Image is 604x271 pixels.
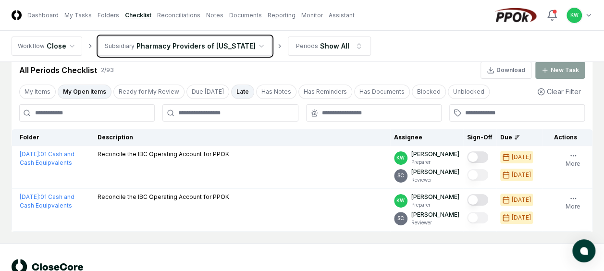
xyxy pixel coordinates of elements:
button: Mark complete [467,194,488,206]
button: Blocked [412,85,446,99]
a: Documents [229,11,262,20]
p: Preparer [411,159,459,166]
span: KW [396,197,405,204]
div: Show All [320,41,349,51]
button: Ready for My Review [113,85,185,99]
img: PPOk logo [493,8,539,23]
a: Reconciliations [157,11,200,20]
button: More [564,150,582,170]
button: My Items [19,85,56,99]
button: More [564,193,582,213]
p: Preparer [411,201,459,209]
p: [PERSON_NAME] [411,168,459,176]
div: All Periods Checklist [19,64,97,76]
a: Folders [98,11,119,20]
div: Actions [546,133,585,142]
button: Download [481,62,531,79]
button: Mark complete [467,151,488,163]
a: Dashboard [27,11,59,20]
div: [DATE] [512,171,531,179]
th: Assignee [390,129,463,146]
a: [DATE]:01 Cash and Cash Equipvalents [20,150,74,166]
nav: breadcrumb [12,37,371,56]
p: [PERSON_NAME] [411,193,459,201]
button: Unblocked [448,85,490,99]
p: Reconcile the IBC Operating Account for PPOK [98,193,229,201]
div: Due [500,133,539,142]
div: Workflow [18,42,45,50]
p: Reconcile the IBC Operating Account for PPOK [98,150,229,159]
a: Monitor [301,11,323,20]
button: Has Notes [256,85,296,99]
button: Due Today [186,85,229,99]
div: [DATE] [512,153,531,161]
th: Sign-Off [463,129,496,146]
span: KW [570,12,579,19]
span: KW [396,154,405,161]
span: SC [397,172,404,179]
a: My Tasks [64,11,92,20]
span: SC [397,215,404,222]
button: Has Reminders [298,85,352,99]
div: Periods [296,42,318,50]
th: Description [94,129,390,146]
p: Reviewer [411,219,459,226]
button: Has Documents [354,85,410,99]
div: [DATE] [512,196,531,204]
img: Logo [12,10,22,20]
th: Folder [12,129,94,146]
button: atlas-launcher [572,239,595,262]
div: Subsidiary [105,42,135,50]
button: Clear Filter [533,83,585,100]
a: Assistant [329,11,355,20]
p: [PERSON_NAME] [411,210,459,219]
a: Reporting [268,11,296,20]
span: [DATE] : [20,193,40,200]
a: [DATE]:01 Cash and Cash Equipvalents [20,193,74,209]
a: Checklist [125,11,151,20]
span: [DATE] : [20,150,40,158]
p: [PERSON_NAME] [411,150,459,159]
p: Reviewer [411,176,459,184]
button: Mark complete [467,212,488,223]
div: [DATE] [512,213,531,222]
div: 2 / 93 [101,66,114,74]
a: Notes [206,11,223,20]
button: Mark complete [467,169,488,181]
button: Late [231,85,254,99]
button: My Open Items [58,85,111,99]
button: KW [566,7,583,24]
button: PeriodsShow All [288,37,371,56]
